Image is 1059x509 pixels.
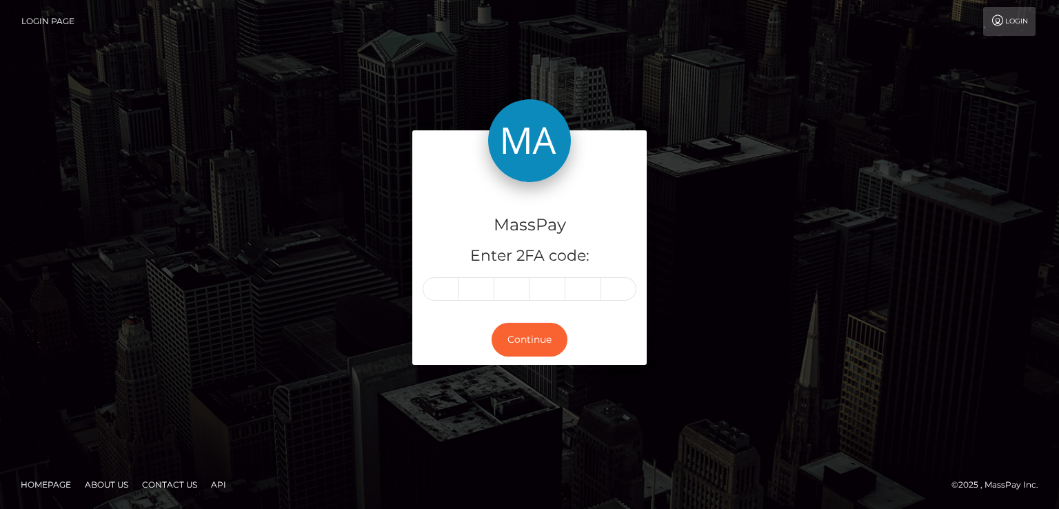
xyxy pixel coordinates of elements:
[488,99,571,182] img: MassPay
[951,477,1049,492] div: © 2025 , MassPay Inc.
[21,7,74,36] a: Login Page
[137,474,203,495] a: Contact Us
[492,323,567,357] button: Continue
[423,246,636,267] h5: Enter 2FA code:
[423,213,636,237] h4: MassPay
[205,474,232,495] a: API
[79,474,134,495] a: About Us
[15,474,77,495] a: Homepage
